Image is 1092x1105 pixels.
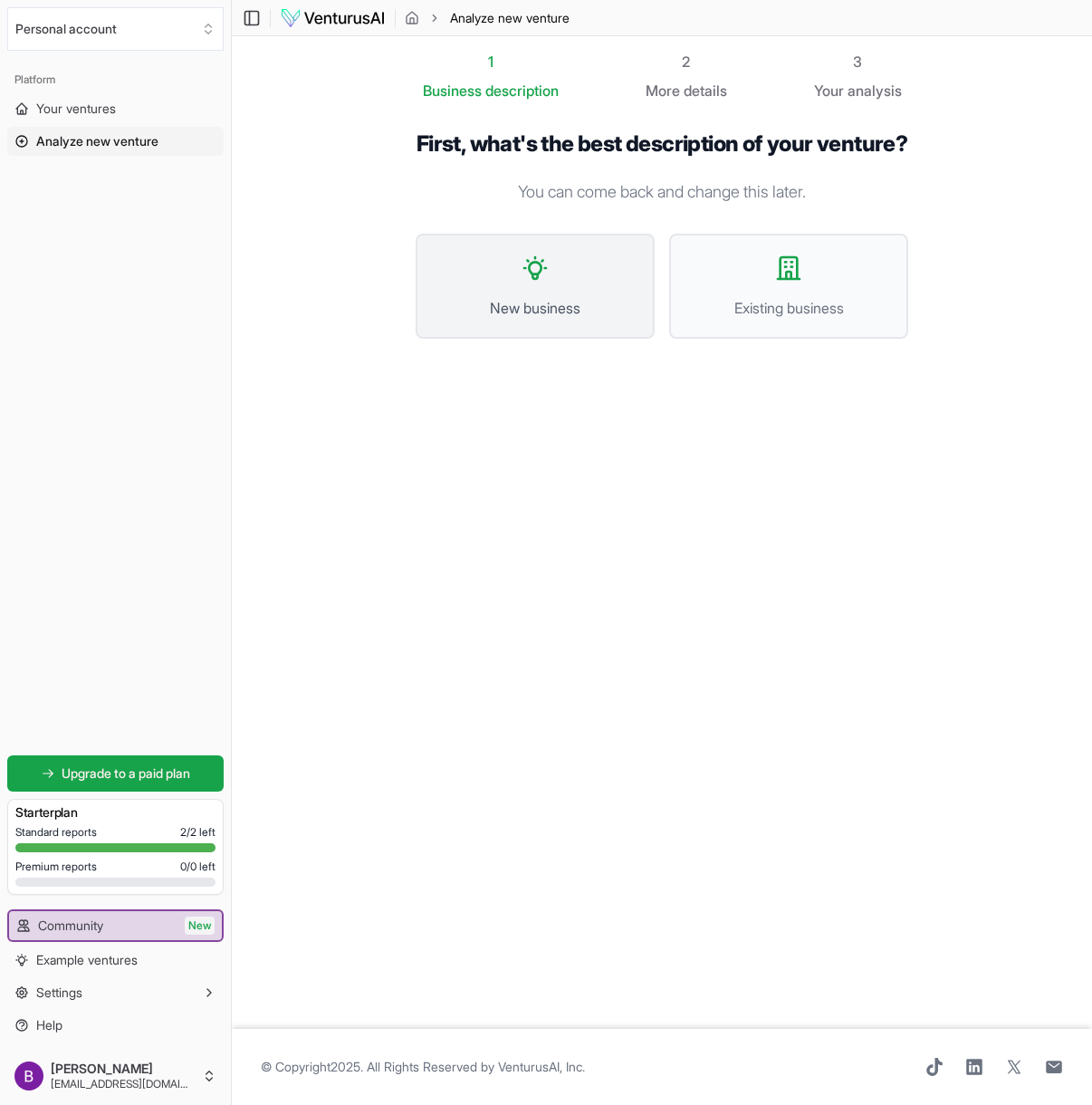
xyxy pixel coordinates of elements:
[62,764,190,783] span: Upgrade to a paid plan
[7,1054,224,1098] button: [PERSON_NAME][EMAIL_ADDRESS][DOMAIN_NAME]
[416,234,655,339] button: New business
[9,911,222,940] a: CommunityNew
[51,1077,195,1091] span: [EMAIL_ADDRESS][DOMAIN_NAME]
[7,7,224,51] button: Select an organization
[36,132,158,150] span: Analyze new venture
[848,82,902,100] span: analysis
[14,1062,43,1091] img: ACg8ocL6shgOJnOoLyI1Vk-UySk2yWWKhewDbdbHYZZEUMiabAMuig=s96-c
[261,1058,585,1076] span: © Copyright 2025 . All Rights Reserved by .
[646,80,680,101] span: More
[15,860,97,874] span: Premium reports
[814,80,844,101] span: Your
[646,51,727,72] div: 2
[684,82,727,100] span: details
[36,1016,62,1034] span: Help
[450,9,570,27] span: Analyze new venture
[51,1061,195,1077] span: [PERSON_NAME]
[436,297,635,319] span: New business
[15,803,216,822] h3: Starter plan
[36,984,82,1002] span: Settings
[7,946,224,975] a: Example ventures
[180,860,216,874] span: 0 / 0 left
[405,9,570,27] nav: breadcrumb
[669,234,908,339] button: Existing business
[38,917,103,935] span: Community
[15,825,97,840] span: Standard reports
[689,297,888,319] span: Existing business
[423,51,559,72] div: 1
[485,82,559,100] span: description
[280,7,386,29] img: logo
[7,978,224,1007] button: Settings
[7,65,224,94] div: Platform
[185,917,215,935] span: New
[7,94,224,123] a: Your ventures
[180,825,216,840] span: 2 / 2 left
[7,1011,224,1040] a: Help
[416,179,908,205] p: You can come back and change this later.
[7,755,224,792] a: Upgrade to a paid plan
[7,127,224,156] a: Analyze new venture
[423,80,482,101] span: Business
[416,130,908,158] h1: First, what's the best description of your venture?
[498,1059,582,1074] a: VenturusAI, Inc
[36,951,138,969] span: Example ventures
[814,51,902,72] div: 3
[36,100,116,118] span: Your ventures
